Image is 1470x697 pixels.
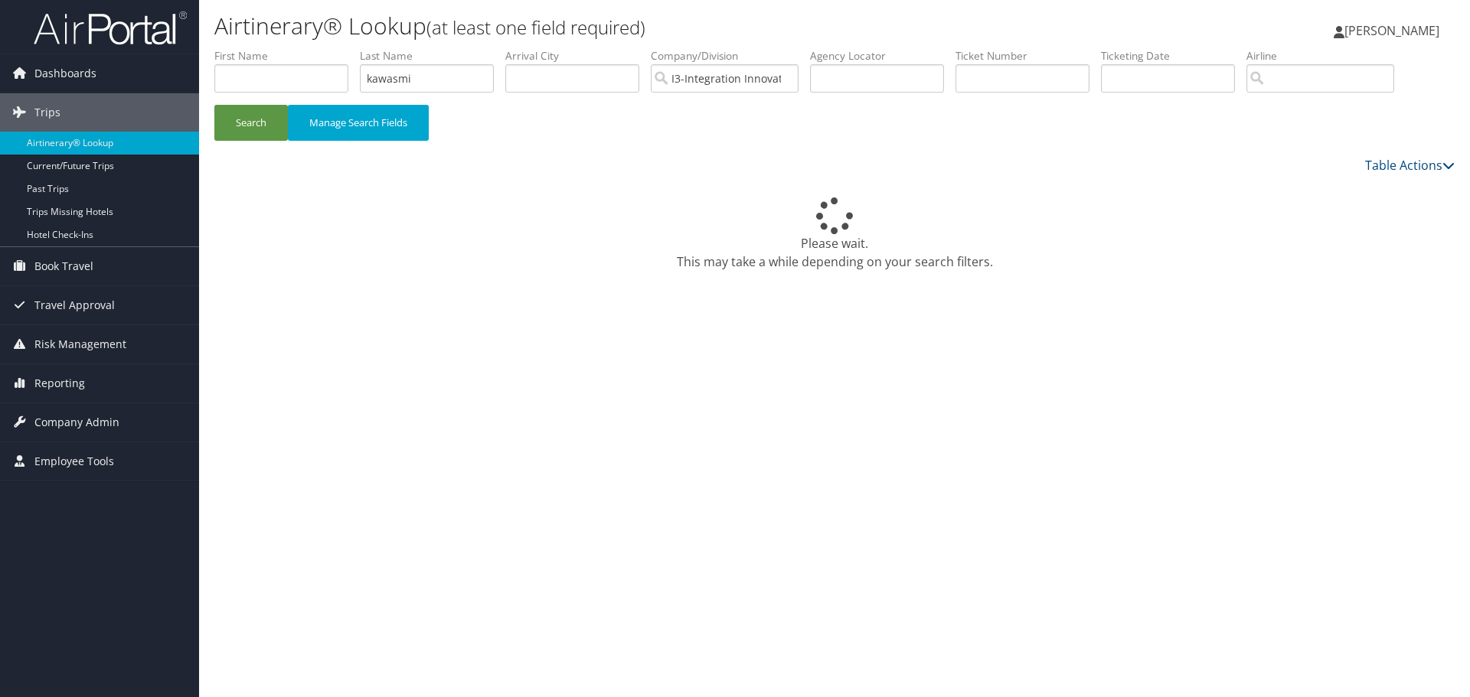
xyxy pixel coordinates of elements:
label: Last Name [360,48,505,64]
span: Risk Management [34,325,126,363]
a: [PERSON_NAME] [1334,8,1455,54]
span: Book Travel [34,247,93,285]
img: airportal-logo.png [34,10,187,46]
span: Dashboards [34,54,96,93]
button: Search [214,105,288,141]
label: First Name [214,48,360,64]
span: [PERSON_NAME] [1344,22,1439,39]
label: Company/Division [651,48,810,64]
h1: Airtinerary® Lookup [214,10,1041,42]
a: Table Actions [1365,157,1455,174]
div: Please wait. This may take a while depending on your search filters. [214,197,1455,271]
span: Trips [34,93,60,132]
span: Employee Tools [34,442,114,480]
button: Manage Search Fields [288,105,429,141]
span: Travel Approval [34,286,115,324]
span: Reporting [34,364,85,402]
small: (at least one field required) [426,15,645,40]
label: Agency Locator [810,48,955,64]
label: Ticket Number [955,48,1101,64]
label: Airline [1246,48,1406,64]
label: Arrival City [505,48,651,64]
span: Company Admin [34,403,119,441]
label: Ticketing Date [1101,48,1246,64]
